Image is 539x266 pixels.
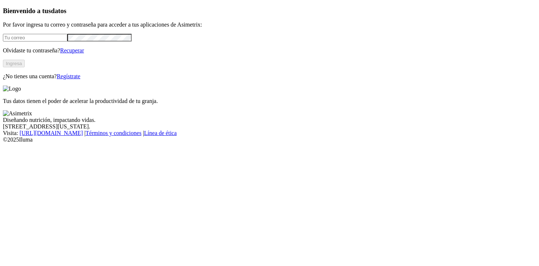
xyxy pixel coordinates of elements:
[3,117,536,123] div: Diseñando nutrición, impactando vidas.
[85,130,141,136] a: Términos y condiciones
[144,130,177,136] a: Línea de ética
[3,73,536,80] p: ¿No tienes una cuenta?
[57,73,80,79] a: Regístrate
[20,130,83,136] a: [URL][DOMAIN_NAME]
[3,47,536,54] p: Olvidaste tu contraseña?
[60,47,84,53] a: Recuperar
[3,34,67,41] input: Tu correo
[3,110,32,117] img: Asimetrix
[3,7,536,15] h3: Bienvenido a tus
[3,136,536,143] div: © 2025 Iluma
[3,123,536,130] div: [STREET_ADDRESS][US_STATE].
[51,7,67,15] span: datos
[3,130,536,136] div: Visita : | |
[3,21,536,28] p: Por favor ingresa tu correo y contraseña para acceder a tus aplicaciones de Asimetrix:
[3,86,21,92] img: Logo
[3,98,536,104] p: Tus datos tienen el poder de acelerar la productividad de tu granja.
[3,60,25,67] button: Ingresa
